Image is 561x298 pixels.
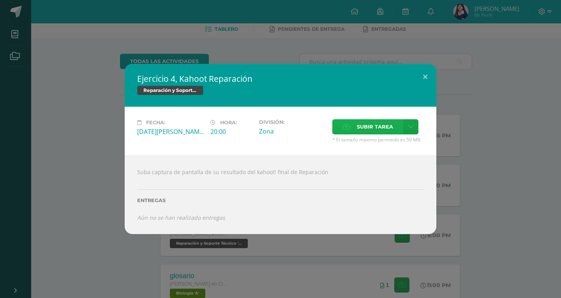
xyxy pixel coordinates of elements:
[332,136,424,143] span: * El tamaño máximo permitido es 50 MB
[137,127,204,136] div: [DATE][PERSON_NAME]
[357,120,393,134] span: Subir tarea
[259,127,326,136] div: Zona
[137,197,424,203] label: Entregas
[210,127,253,136] div: 20:00
[146,120,165,125] span: Fecha:
[137,73,424,84] h2: Ejercicio 4, Kahoot Reparación
[259,119,326,125] label: División:
[137,86,203,95] span: Reparación y Soporte Técnico
[414,64,436,90] button: Close (Esc)
[220,120,237,125] span: Hora:
[125,155,436,234] div: Suba captura de pantalla de su resultado del kahoot! final de Reparación
[137,214,225,221] i: Aún no se han realizado entregas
